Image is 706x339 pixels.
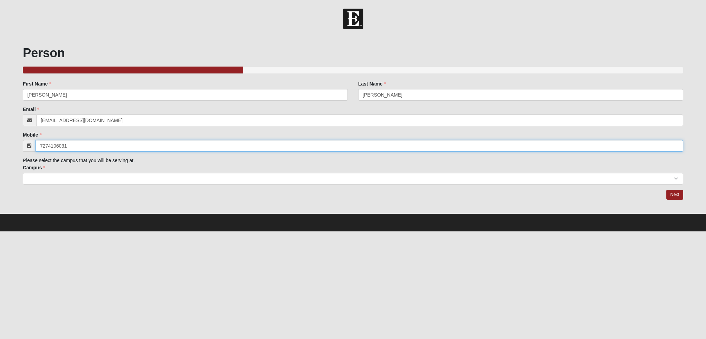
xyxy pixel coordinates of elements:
h1: Person [23,46,683,60]
a: Next [666,190,683,200]
div: Please select the campus that you will be serving at. [23,80,683,185]
label: Email [23,106,39,113]
label: Mobile [23,131,41,138]
label: Last Name [358,80,386,87]
img: Church of Eleven22 Logo [343,9,363,29]
label: First Name [23,80,51,87]
label: Campus [23,164,45,171]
